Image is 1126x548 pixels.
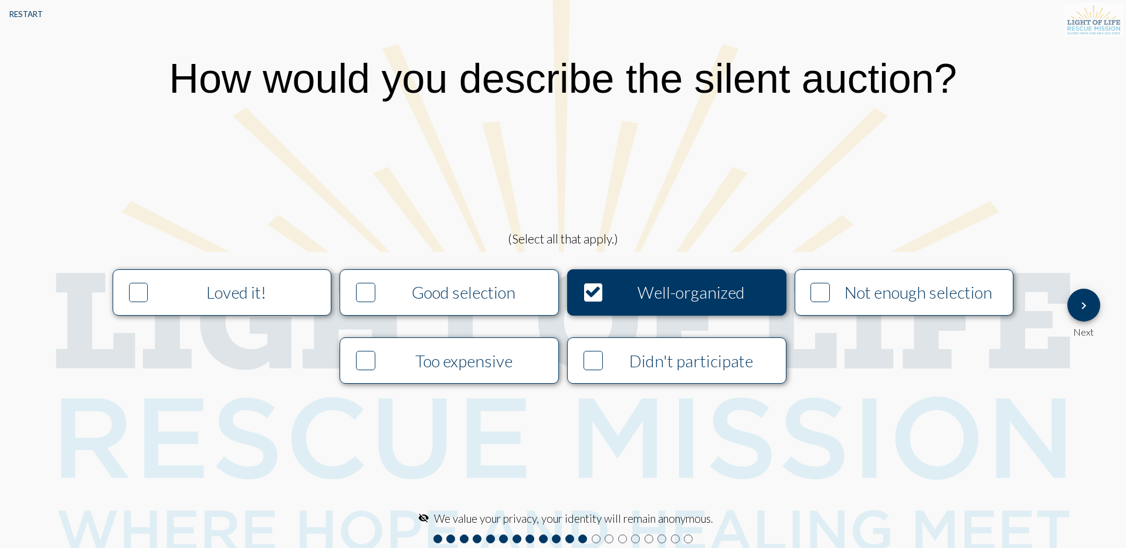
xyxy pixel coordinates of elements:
div: How would you describe the silent auction? [169,55,957,102]
img: S3sv4husPy3OnmXPJJZdccskll1xyySWXXHLJ5UnyHy6BOXz+iFDiAAAAAElFTkSuQmCC [1064,3,1123,37]
div: Well-organized [608,282,775,302]
button: Too expensive [340,337,559,384]
button: Loved it! [113,269,332,316]
div: Loved it! [153,282,320,302]
button: Good selection [340,269,559,316]
button: Next Question [1067,289,1100,322]
div: Didn't participate [608,351,775,371]
button: Not enough selection [795,269,1014,316]
span: We value your privacy, your identity will remain anonymous. [434,512,713,525]
button: Well-organized [567,269,786,316]
div: Too expensive [380,351,547,371]
div: Good selection [380,282,547,302]
div: Next [1067,322,1100,337]
mat-icon: Next Question [1077,299,1091,313]
div: Not enough selection [835,282,1002,302]
mat-icon: visibility_off [418,512,429,523]
div: (Select all that apply.) [63,231,1062,246]
button: Didn't participate [567,337,786,384]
